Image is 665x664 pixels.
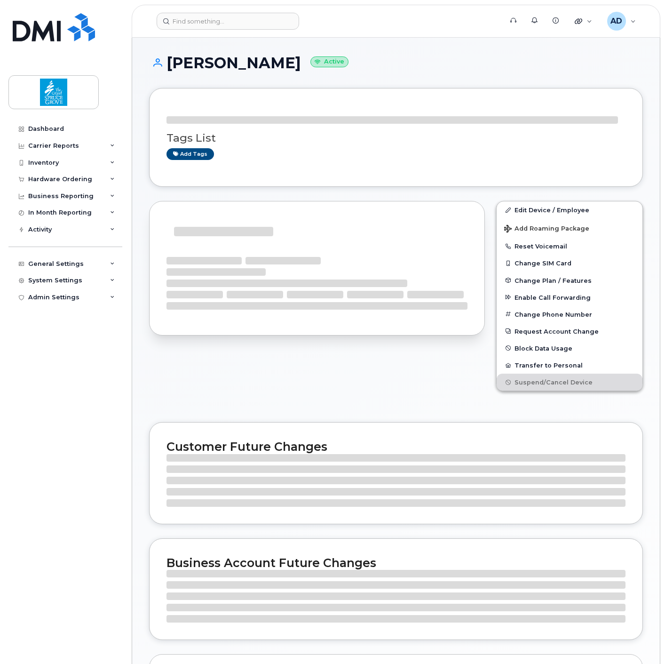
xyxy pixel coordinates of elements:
[310,56,348,67] small: Active
[497,255,642,272] button: Change SIM Card
[149,55,643,71] h1: [PERSON_NAME]
[497,323,642,340] button: Request Account Change
[497,201,642,218] a: Edit Device / Employee
[497,306,642,323] button: Change Phone Number
[166,148,214,160] a: Add tags
[166,132,625,144] h3: Tags List
[497,218,642,238] button: Add Roaming Package
[504,225,589,234] span: Add Roaming Package
[497,357,642,374] button: Transfer to Personal
[515,294,591,301] span: Enable Call Forwarding
[497,289,642,306] button: Enable Call Forwarding
[515,277,592,284] span: Change Plan / Features
[497,340,642,357] button: Block Data Usage
[497,374,642,391] button: Suspend/Cancel Device
[166,556,625,570] h2: Business Account Future Changes
[166,440,625,454] h2: Customer Future Changes
[515,379,593,386] span: Suspend/Cancel Device
[497,238,642,255] button: Reset Voicemail
[497,272,642,289] button: Change Plan / Features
